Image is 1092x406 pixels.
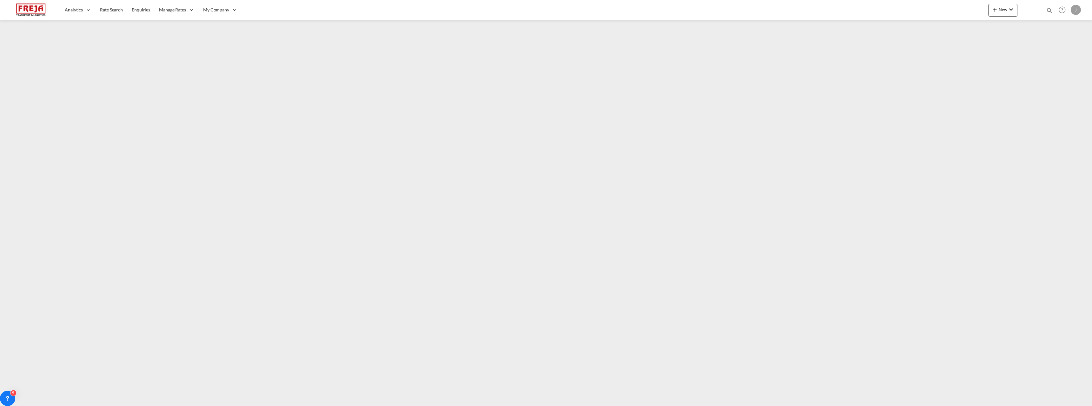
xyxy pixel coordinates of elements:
[10,3,52,17] img: 586607c025bf11f083711d99603023e7.png
[991,7,1015,12] span: New
[65,7,83,13] span: Analytics
[100,7,123,12] span: Rate Search
[991,6,999,13] md-icon: icon-plus 400-fg
[1046,7,1053,14] md-icon: icon-magnify
[1046,7,1053,17] div: icon-magnify
[1007,6,1015,13] md-icon: icon-chevron-down
[203,7,229,13] span: My Company
[159,7,186,13] span: Manage Rates
[1057,4,1071,16] div: Help
[132,7,150,12] span: Enquiries
[1071,5,1081,15] div: J
[1057,4,1068,15] span: Help
[989,4,1017,17] button: icon-plus 400-fgNewicon-chevron-down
